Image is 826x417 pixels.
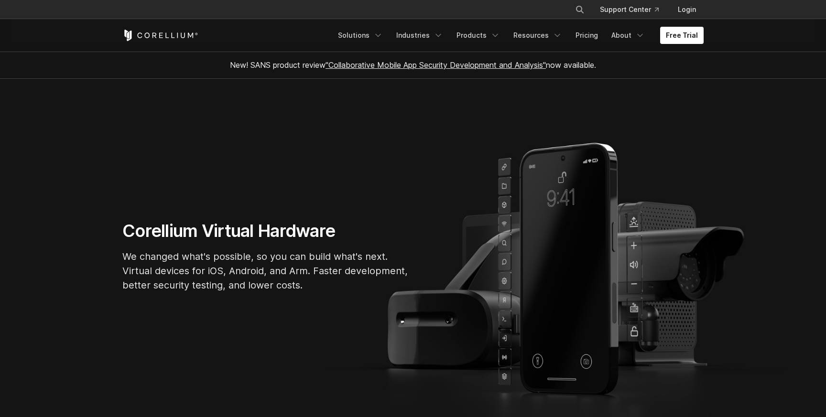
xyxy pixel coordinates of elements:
[451,27,506,44] a: Products
[660,27,704,44] a: Free Trial
[571,1,588,18] button: Search
[332,27,704,44] div: Navigation Menu
[332,27,389,44] a: Solutions
[122,220,409,242] h1: Corellium Virtual Hardware
[122,30,198,41] a: Corellium Home
[391,27,449,44] a: Industries
[326,60,546,70] a: "Collaborative Mobile App Security Development and Analysis"
[508,27,568,44] a: Resources
[230,60,596,70] span: New! SANS product review now available.
[122,249,409,292] p: We changed what's possible, so you can build what's next. Virtual devices for iOS, Android, and A...
[606,27,651,44] a: About
[670,1,704,18] a: Login
[570,27,604,44] a: Pricing
[564,1,704,18] div: Navigation Menu
[592,1,666,18] a: Support Center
